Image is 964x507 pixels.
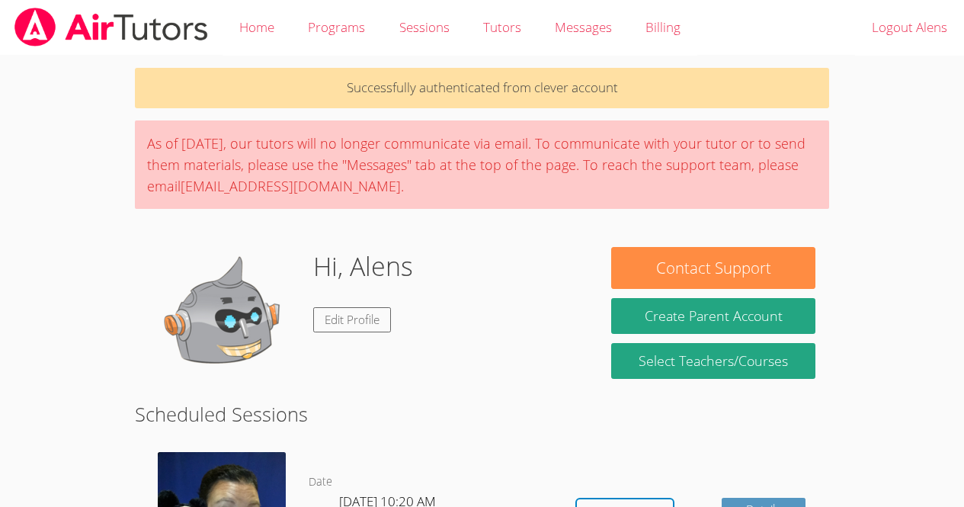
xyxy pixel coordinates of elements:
img: default.png [149,247,301,400]
h1: Hi, Alens [313,247,413,286]
div: As of [DATE], our tutors will no longer communicate via email. To communicate with your tutor or ... [135,120,829,209]
h2: Scheduled Sessions [135,400,829,428]
img: airtutors_banner-c4298cdbf04f3fff15de1276eac7730deb9818008684d7c2e4769d2f7ddbe033.png [13,8,210,47]
a: Edit Profile [313,307,391,332]
button: Contact Support [611,247,815,289]
a: Select Teachers/Courses [611,343,815,379]
span: Messages [555,18,612,36]
dt: Date [309,473,332,492]
p: Successfully authenticated from clever account [135,68,829,108]
button: Create Parent Account [611,298,815,334]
